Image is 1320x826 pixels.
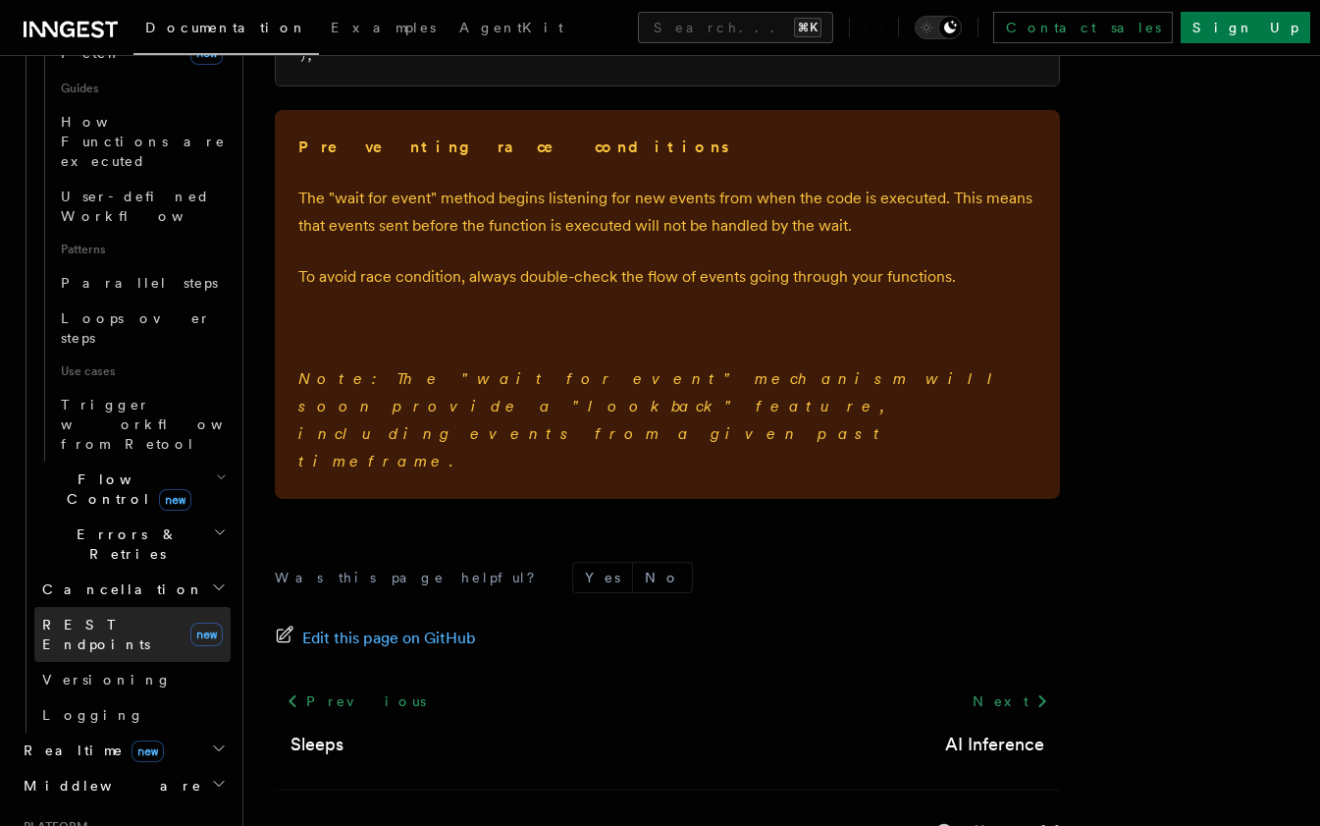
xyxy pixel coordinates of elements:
em: Note: The "wait for event" mechanism will soon provide a "lookback" feature, including events fro... [298,369,1007,470]
button: Middleware [16,768,231,803]
a: REST Endpointsnew [34,607,231,662]
span: Edit this page on GitHub [302,625,476,652]
span: Parallel steps [61,275,218,291]
span: new [190,623,223,646]
button: Toggle dark mode [915,16,962,39]
button: No [633,563,692,592]
a: Examples [319,6,448,53]
strong: Preventing race conditions [298,138,732,156]
a: AI Inference [945,731,1044,758]
a: Loops over steps [53,301,231,356]
a: How Functions are executed [53,104,231,179]
button: Search...⌘K [638,12,833,43]
button: Errors & Retries [34,517,231,572]
span: Realtime [16,741,164,760]
span: Cancellation [34,579,204,599]
span: ); [299,49,313,63]
span: Logging [42,707,144,723]
span: Guides [53,73,231,104]
p: Was this page helpful? [275,568,549,587]
span: Versioning [42,672,172,688]
p: To avoid race condition, always double-check the flow of events going through your functions. [298,263,1036,291]
span: User-defined Workflows [61,189,238,224]
a: Contact sales [993,12,1173,43]
a: AgentKit [448,6,575,53]
span: Flow Control [34,469,216,509]
span: Examples [331,20,436,35]
span: Patterns [53,234,231,265]
a: Trigger workflows from Retool [53,387,231,462]
span: Trigger workflows from Retool [61,397,277,452]
a: Next [961,684,1060,719]
a: Edit this page on GitHub [275,625,476,652]
a: Sleeps [290,731,343,758]
span: How Functions are executed [61,114,226,169]
button: Yes [573,563,632,592]
span: new [132,741,164,762]
span: Errors & Retries [34,524,213,564]
span: new [159,489,191,511]
a: User-defined Workflows [53,179,231,234]
span: REST Endpoints [42,617,150,652]
a: Parallel steps [53,265,231,301]
kbd: ⌘K [794,18,821,37]
button: Flow Controlnew [34,462,231,517]
button: Realtimenew [16,733,231,768]
a: Sign Up [1181,12,1310,43]
button: Cancellation [34,572,231,607]
a: Logging [34,697,231,733]
a: Previous [275,684,437,719]
p: The "wait for event" method begins listening for new events from when the code is executed. This ... [298,185,1036,240]
span: AgentKit [459,20,563,35]
a: Versioning [34,662,231,697]
span: Documentation [145,20,307,35]
span: Middleware [16,776,202,796]
a: Documentation [133,6,319,55]
span: Use cases [53,356,231,387]
span: Loops over steps [61,310,211,346]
